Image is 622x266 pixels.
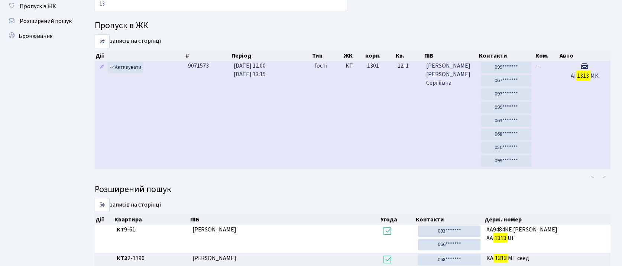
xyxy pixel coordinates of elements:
[231,51,311,61] th: Період
[365,51,395,61] th: корп.
[343,51,365,61] th: ЖК
[117,254,127,262] b: КТ2
[367,62,379,70] span: 1301
[192,254,237,262] span: [PERSON_NAME]
[487,254,608,263] span: КА МТ сеед
[234,62,266,78] span: [DATE] 12:00 [DATE] 13:15
[117,226,187,234] span: 9-61
[487,226,608,243] span: AA9484KE [PERSON_NAME] AA UF
[398,62,421,70] span: 12-1
[484,214,611,225] th: Держ. номер
[426,62,475,87] span: [PERSON_NAME] [PERSON_NAME] Сергіївна
[424,51,479,61] th: ПІБ
[95,198,110,212] select: записів на сторінці
[108,62,143,73] a: Активувати
[4,29,78,43] a: Бронювання
[576,71,590,81] mark: 1313
[494,253,508,263] mark: 1313
[346,62,362,70] span: КТ
[117,226,124,234] b: КТ
[415,214,484,225] th: Контакти
[493,233,508,243] mark: 1313
[95,184,611,195] h4: Розширений пошук
[20,17,72,25] span: Розширений пошук
[380,214,415,225] th: Угода
[95,34,161,48] label: записів на сторінці
[189,214,380,225] th: ПІБ
[19,32,52,40] span: Бронювання
[559,51,611,61] th: Авто
[311,51,343,61] th: Тип
[117,254,187,263] span: 2-1190
[95,20,611,31] h4: Пропуск в ЖК
[95,51,185,61] th: Дії
[95,198,161,212] label: записів на сторінці
[20,2,56,10] span: Пропуск в ЖК
[395,51,424,61] th: Кв.
[192,226,237,234] span: [PERSON_NAME]
[4,14,78,29] a: Розширений пошук
[188,62,209,70] span: 9071573
[98,62,107,73] a: Редагувати
[479,51,535,61] th: Контакти
[535,51,559,61] th: Ком.
[538,62,540,70] span: -
[314,62,327,70] span: Гості
[114,214,189,225] th: Квартира
[185,51,231,61] th: #
[95,34,110,48] select: записів на сторінці
[562,72,608,80] h5: АІ МК
[95,214,114,225] th: Дії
